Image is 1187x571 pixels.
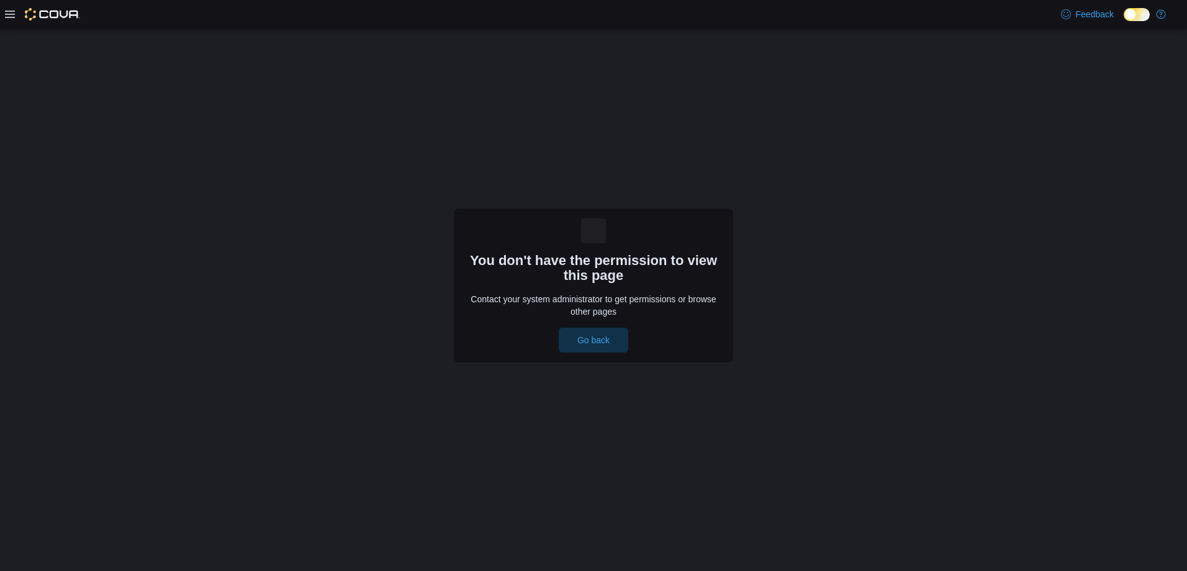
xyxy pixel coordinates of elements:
span: Feedback [1076,8,1114,20]
h3: You don't have the permission to view this page [464,253,723,283]
p: Contact your system administrator to get permissions or browse other pages [464,293,723,318]
button: Go back [559,328,628,353]
input: Dark Mode [1124,8,1150,21]
a: Feedback [1056,2,1119,27]
span: Dark Mode [1124,21,1124,22]
span: Go back [577,334,610,346]
img: Cova [25,8,80,20]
